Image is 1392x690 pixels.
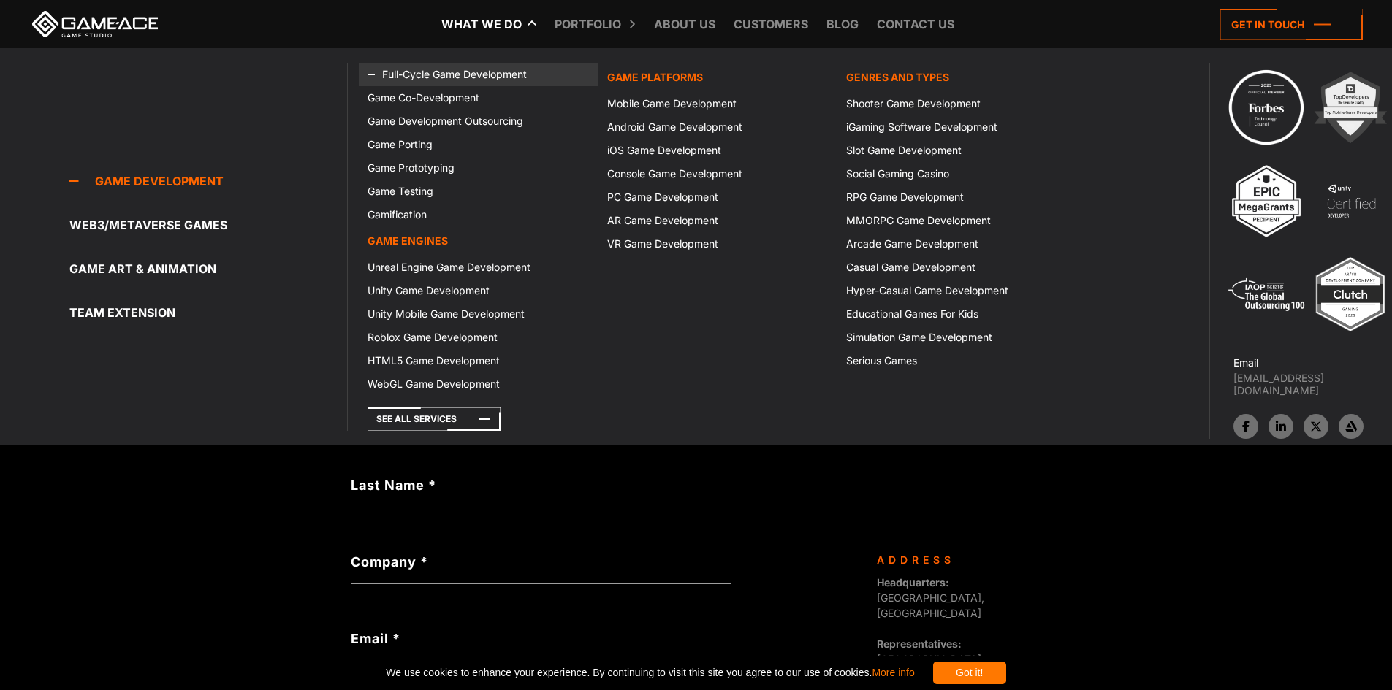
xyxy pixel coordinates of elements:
a: WebGL Game Development [359,372,598,396]
strong: Email [1233,356,1258,369]
a: Shooter Game Development [837,92,1076,115]
a: Hyper-Casual Game Development [837,279,1076,302]
a: Android Game Development [598,115,837,139]
a: Console Game Development [598,162,837,185]
a: AR Game Development [598,209,837,232]
label: Company * [351,552,731,572]
a: Game Testing [359,180,598,203]
label: Email * [351,629,731,648]
span: [GEOGRAPHIC_DATA], [GEOGRAPHIC_DATA] [877,576,984,619]
a: Serious Games [837,349,1076,372]
strong: Representatives: [877,637,962,650]
img: Top ar vr development company gaming 2025 game ace [1310,254,1391,334]
a: Educational Games For Kids [837,302,1076,326]
a: Game Development Outsourcing [359,110,598,133]
a: MMORPG Game Development [837,209,1076,232]
a: Game Co-Development [359,86,598,110]
a: Full-Cycle Game Development [359,63,598,86]
a: Game Engines [359,226,598,256]
a: Game Art & Animation [69,254,347,283]
a: Unity Game Development [359,279,598,302]
a: Game Prototyping [359,156,598,180]
a: Unreal Engine Game Development [359,256,598,279]
a: iOS Game Development [598,139,837,162]
a: More info [872,667,914,678]
img: 5 [1226,254,1307,334]
a: Game platforms [598,63,837,92]
div: Address [877,552,1030,567]
label: Last Name * [351,475,731,495]
a: HTML5 Game Development [359,349,598,372]
a: Slot Game Development [837,139,1076,162]
a: Casual Game Development [837,256,1076,279]
a: VR Game Development [598,232,837,256]
a: iGaming Software Development [837,115,1076,139]
a: Game development [69,166,347,196]
img: 2 [1310,67,1391,147]
span: We use cookies to enhance your experience. By continuing to visit this site you agree to our use ... [386,662,914,684]
a: Web3/Metaverse Games [69,210,347,239]
a: See All Services [368,407,501,431]
img: Technology council badge program ace 2025 game ace [1226,67,1307,147]
a: Simulation Game Development [837,326,1076,349]
a: Arcade Game Development [837,232,1076,256]
a: Mobile Game Development [598,92,837,115]
img: 3 [1226,161,1307,241]
div: Got it! [933,662,1006,684]
a: Gamification [359,203,598,226]
a: Game Porting [359,133,598,156]
a: Roblox Game Development [359,326,598,349]
img: 4 [1311,161,1391,241]
a: Unity Mobile Game Development [359,302,598,326]
a: Social Gaming Casino [837,162,1076,185]
a: [EMAIL_ADDRESS][DOMAIN_NAME] [1233,372,1392,396]
strong: Headquarters: [877,576,949,589]
a: PC Game Development [598,185,837,209]
a: Get in touch [1220,9,1363,40]
a: Team Extension [69,298,347,327]
a: RPG Game Development [837,185,1076,209]
a: Genres and Types [837,63,1076,92]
